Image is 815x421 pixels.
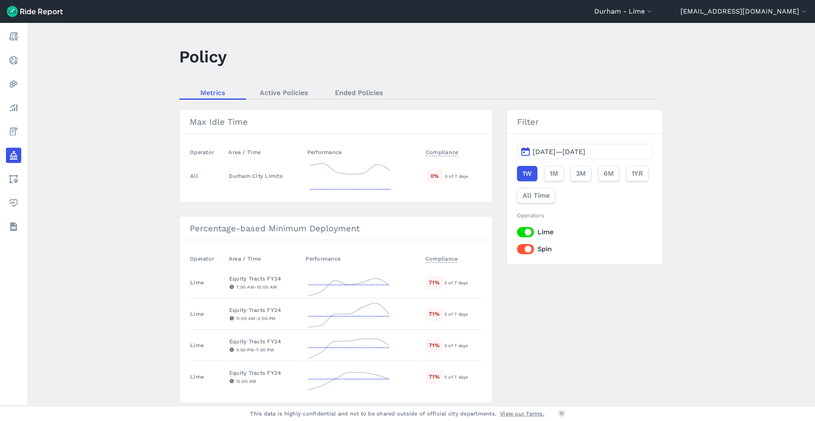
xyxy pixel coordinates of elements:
[632,168,643,179] span: 1YR
[594,6,654,17] button: Durham - Lime
[190,278,204,286] div: Lime
[544,166,564,181] button: 1M
[321,86,396,99] a: Ended Policies
[190,310,204,318] div: Lime
[179,45,227,68] h1: Policy
[302,250,422,267] th: Performance
[246,86,321,99] a: Active Policies
[517,227,652,237] label: Lime
[523,168,532,179] span: 1W
[190,172,198,180] div: All
[180,216,492,240] h3: Percentage-based Minimum Deployment
[6,76,21,92] a: Heatmaps
[229,275,298,283] div: Equity Tracts FY24
[444,279,482,286] div: 5 of 7 days
[229,369,298,377] div: Equity Tracts FY24
[6,100,21,115] a: Analyze
[426,276,443,289] div: 71 %
[6,171,21,187] a: Areas
[445,172,482,180] div: 0 of 7 days
[426,370,443,383] div: 71 %
[604,168,614,179] span: 6M
[229,314,298,322] div: 11:00 AM - 2:00 PM
[229,377,298,385] div: 12:00 AM
[517,244,652,254] label: Spin
[425,253,458,263] span: Compliance
[225,144,304,160] th: Area / Time
[190,144,225,160] th: Operator
[6,195,21,210] a: Health
[7,6,63,17] img: Ride Report
[229,337,298,345] div: Equity Tracts FY24
[225,250,302,267] th: Area / Time
[6,124,21,139] a: Fees
[444,310,482,318] div: 5 of 7 days
[523,191,550,201] span: All Time
[190,250,225,267] th: Operator
[190,373,204,381] div: Lime
[626,166,649,181] button: 1YR
[229,172,300,180] div: Durham City Limits
[426,146,458,156] span: Compliance
[229,283,298,291] div: 7:00 AM - 10:00 AM
[517,144,652,159] button: [DATE]—[DATE]
[304,144,422,160] th: Performance
[6,148,21,163] a: Policy
[444,342,482,349] div: 5 of 7 days
[229,306,298,314] div: Equity Tracts FY24
[6,29,21,44] a: Report
[444,373,482,381] div: 5 of 7 days
[533,148,585,156] span: [DATE]—[DATE]
[576,168,586,179] span: 3M
[598,166,619,181] button: 6M
[179,86,246,99] a: Metrics
[550,168,558,179] span: 1M
[517,166,537,181] button: 1W
[229,346,298,354] div: 4:00 PM - 7:00 PM
[517,188,555,203] button: All Time
[6,219,21,234] a: Datasets
[570,166,591,181] button: 3M
[507,110,663,134] h3: Filter
[500,410,545,418] a: View our Terms.
[426,339,443,352] div: 71 %
[426,169,443,182] div: 0 %
[6,53,21,68] a: Realtime
[517,212,544,219] span: Operators
[426,307,443,320] div: 71 %
[190,341,204,349] div: Lime
[180,110,492,134] h3: Max Idle Time
[680,6,808,17] button: [EMAIL_ADDRESS][DOMAIN_NAME]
